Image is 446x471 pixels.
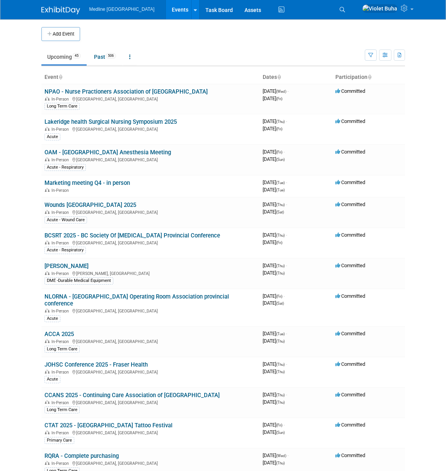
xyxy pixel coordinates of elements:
th: Participation [332,71,405,84]
span: - [286,392,287,398]
img: In-Person Event [45,157,50,161]
span: [DATE] [263,201,287,207]
div: [GEOGRAPHIC_DATA], [GEOGRAPHIC_DATA] [44,209,256,215]
span: (Tue) [276,332,285,336]
span: [DATE] [263,118,287,124]
a: BCSRT 2025 - BC Society Of [MEDICAL_DATA] Provincial Conference [44,232,220,239]
span: [DATE] [263,331,287,336]
span: Committed [335,331,365,336]
span: (Thu) [276,119,285,124]
div: Long Term Care [44,346,80,353]
span: Committed [335,392,365,398]
span: (Tue) [276,181,285,185]
span: Committed [335,361,365,367]
img: In-Person Event [45,271,50,275]
span: Committed [335,452,365,458]
span: Medline [GEOGRAPHIC_DATA] [89,7,155,12]
div: [GEOGRAPHIC_DATA], [GEOGRAPHIC_DATA] [44,156,256,162]
span: (Thu) [276,400,285,404]
a: [PERSON_NAME] [44,263,89,270]
span: (Fri) [276,294,282,299]
span: [DATE] [263,429,285,435]
img: In-Person Event [45,210,50,214]
div: Acute [44,376,60,383]
span: - [286,331,287,336]
div: [GEOGRAPHIC_DATA], [GEOGRAPHIC_DATA] [44,239,256,246]
span: (Thu) [276,264,285,268]
span: In-Person [51,127,71,132]
span: - [284,149,285,155]
span: (Thu) [276,339,285,343]
span: [DATE] [263,338,285,344]
span: (Wed) [276,454,286,458]
div: [GEOGRAPHIC_DATA], [GEOGRAPHIC_DATA] [44,429,256,435]
img: In-Person Event [45,430,50,434]
a: ACCA 2025 [44,331,74,338]
span: Committed [335,88,365,94]
span: [DATE] [263,239,282,245]
span: - [287,452,289,458]
span: (Thu) [276,233,285,237]
a: NLORNA - [GEOGRAPHIC_DATA] Operating Room Association provincial conference [44,293,229,307]
img: In-Person Event [45,309,50,312]
div: [GEOGRAPHIC_DATA], [GEOGRAPHIC_DATA] [44,460,256,466]
span: (Thu) [276,393,285,397]
span: - [284,293,285,299]
span: - [286,201,287,207]
span: 45 [72,53,81,59]
div: Long Term Care [44,103,80,110]
span: Committed [335,263,365,268]
span: (Fri) [276,241,282,245]
span: In-Person [51,370,71,375]
span: 506 [106,53,116,59]
span: - [286,263,287,268]
img: Violet Buha [362,4,398,13]
button: Add Event [41,27,80,41]
span: (Sun) [276,430,285,435]
span: [DATE] [263,126,282,131]
span: Committed [335,179,365,185]
span: (Thu) [276,362,285,367]
span: In-Person [51,97,71,102]
div: Primary Care [44,437,74,444]
a: CCANS 2025 - Continuing Care Association of [GEOGRAPHIC_DATA] [44,392,220,399]
span: (Fri) [276,127,282,131]
img: In-Person Event [45,127,50,131]
span: [DATE] [263,369,285,374]
img: In-Person Event [45,461,50,465]
span: In-Person [51,339,71,344]
span: (Fri) [276,150,282,154]
span: Committed [335,422,365,428]
div: Long Term Care [44,406,80,413]
span: [DATE] [263,300,284,306]
span: [DATE] [263,361,287,367]
span: [DATE] [263,88,289,94]
div: Acute - Respiratory [44,247,86,254]
span: Committed [335,293,365,299]
span: [DATE] [263,232,287,238]
span: - [286,179,287,185]
th: Event [41,71,260,84]
span: (Tue) [276,188,285,192]
span: [DATE] [263,179,287,185]
span: In-Person [51,210,71,215]
span: In-Person [51,241,71,246]
a: Lakeridge health Surgical Nursing Symposium 2025 [44,118,177,125]
div: [GEOGRAPHIC_DATA], [GEOGRAPHIC_DATA] [44,307,256,314]
img: ExhibitDay [41,7,80,14]
span: - [286,232,287,238]
img: In-Person Event [45,241,50,244]
a: CTAT 2025 - [GEOGRAPHIC_DATA] Tattoo Festival [44,422,173,429]
th: Dates [260,71,332,84]
span: (Sat) [276,301,284,305]
span: [DATE] [263,422,285,428]
div: [GEOGRAPHIC_DATA], [GEOGRAPHIC_DATA] [44,399,256,405]
span: Committed [335,118,365,124]
div: Acute [44,315,60,322]
a: Wounds [GEOGRAPHIC_DATA] 2025 [44,201,136,208]
span: - [286,118,287,124]
div: [GEOGRAPHIC_DATA], [GEOGRAPHIC_DATA] [44,338,256,344]
a: OAM - [GEOGRAPHIC_DATA] Anesthesia Meeting [44,149,171,156]
a: JOHSC Conference 2025 - Fraser Health [44,361,148,368]
div: Acute [44,133,60,140]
